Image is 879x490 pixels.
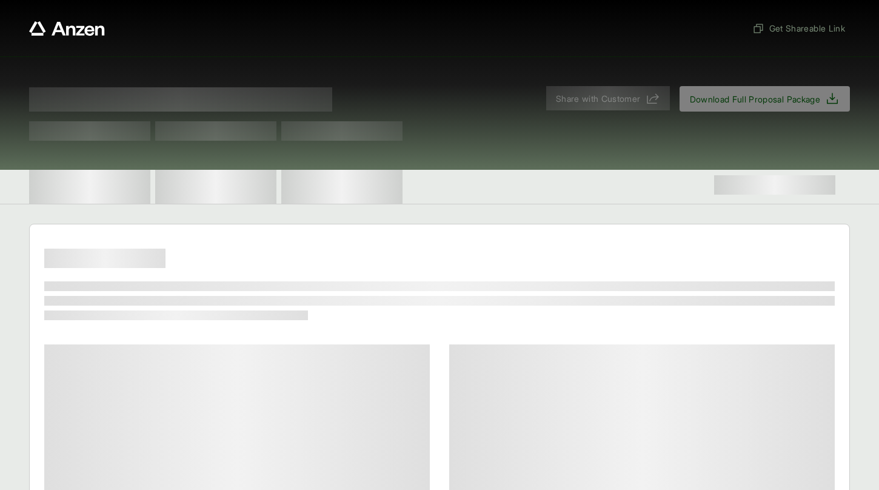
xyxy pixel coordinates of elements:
span: Test [29,121,150,141]
span: Share with Customer [556,92,641,105]
span: Test [281,121,403,141]
a: Anzen website [29,21,105,36]
span: Get Shareable Link [752,22,845,35]
span: Test [155,121,276,141]
button: Get Shareable Link [747,17,850,39]
span: Proposal for [29,87,332,112]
